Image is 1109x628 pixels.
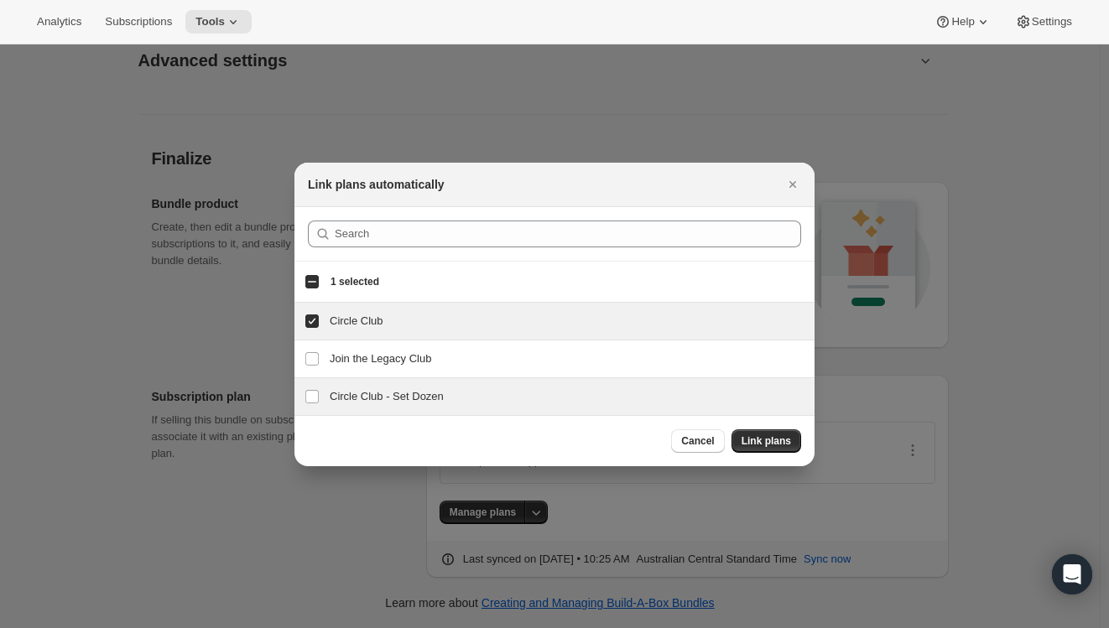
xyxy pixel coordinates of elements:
[331,275,379,288] span: 1 selected
[924,10,1001,34] button: Help
[37,15,81,29] span: Analytics
[185,10,252,34] button: Tools
[105,15,172,29] span: Subscriptions
[951,15,974,29] span: Help
[335,221,801,247] input: Search
[308,176,445,193] h2: Link plans automatically
[330,388,804,405] h3: Circle Club - Set Dozen
[671,429,724,453] button: Cancel
[95,10,182,34] button: Subscriptions
[681,434,714,448] span: Cancel
[195,15,225,29] span: Tools
[742,434,791,448] span: Link plans
[1052,554,1092,594] div: Open Intercom Messenger
[781,173,804,196] button: Close
[330,313,804,330] h3: Circle Club
[330,350,804,367] h3: Join the Legacy Club
[1032,15,1072,29] span: Settings
[1005,10,1082,34] button: Settings
[732,429,801,453] button: Link plans
[27,10,91,34] button: Analytics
